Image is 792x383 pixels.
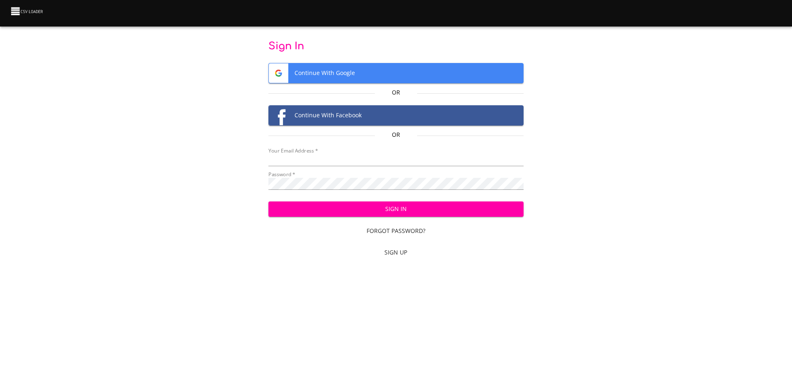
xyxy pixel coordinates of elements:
span: Continue With Facebook [269,106,523,125]
p: Or [375,88,418,97]
p: Or [375,131,418,139]
span: Sign In [275,204,517,214]
span: Sign Up [272,247,520,258]
p: Sign In [268,40,524,53]
img: Facebook logo [269,106,288,125]
label: Your Email Address [268,148,318,153]
label: Password [268,172,295,177]
span: Forgot Password? [272,226,520,236]
button: Sign In [268,201,524,217]
img: Google logo [269,63,288,83]
button: Facebook logoContinue With Facebook [268,105,524,126]
a: Sign Up [268,245,524,260]
img: CSV Loader [10,5,45,17]
a: Forgot Password? [268,223,524,239]
span: Continue With Google [269,63,523,83]
button: Google logoContinue With Google [268,63,524,83]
